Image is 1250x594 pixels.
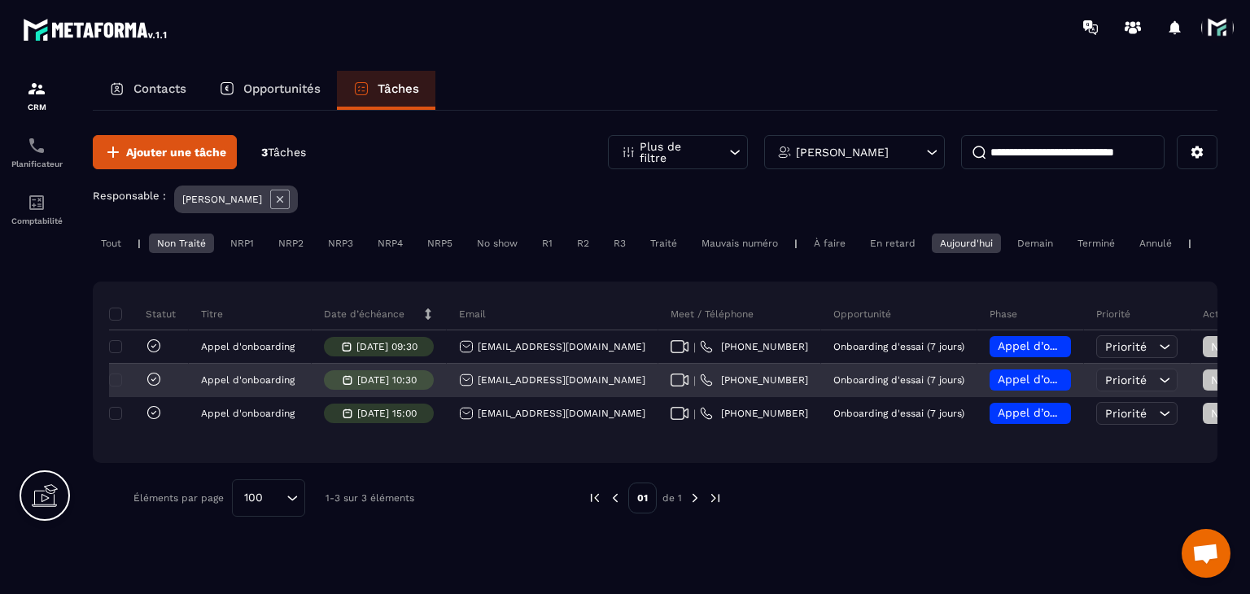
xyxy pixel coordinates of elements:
p: | [794,238,798,249]
a: Ouvrir le chat [1182,529,1230,578]
img: prev [608,491,623,505]
span: Priorité [1105,373,1147,387]
div: R3 [605,234,634,253]
a: [PHONE_NUMBER] [700,340,808,353]
p: Action [1203,308,1233,321]
p: Contacts [133,81,186,96]
button: Ajouter une tâche [93,135,237,169]
p: de 1 [662,491,682,504]
p: [DATE] 09:30 [356,341,417,352]
p: Planificateur [4,159,69,168]
a: Opportunités [203,71,337,110]
p: 1-3 sur 3 éléments [326,492,414,504]
span: Appel d’onboarding planifié [998,373,1152,386]
p: 3 [261,145,306,160]
p: | [1188,238,1191,249]
div: Terminé [1069,234,1123,253]
div: Tout [93,234,129,253]
div: NRP4 [369,234,411,253]
p: Appel d'onboarding [201,408,295,419]
span: Appel d’onboarding planifié [998,406,1152,419]
p: 01 [628,483,657,513]
p: Onboarding d'essai (7 jours) [833,374,964,386]
p: CRM [4,103,69,111]
img: prev [588,491,602,505]
p: Plus de filtre [640,141,711,164]
span: Ajouter une tâche [126,144,226,160]
div: R1 [534,234,561,253]
p: Responsable : [93,190,166,202]
div: NRP5 [419,234,461,253]
img: scheduler [27,136,46,155]
div: Search for option [232,479,305,517]
p: Meet / Téléphone [671,308,754,321]
p: Tâches [378,81,419,96]
p: Titre [201,308,223,321]
p: Onboarding d'essai (7 jours) [833,341,964,352]
p: Phase [990,308,1017,321]
a: formationformationCRM [4,67,69,124]
a: accountantaccountantComptabilité [4,181,69,238]
img: formation [27,79,46,98]
div: R2 [569,234,597,253]
p: Date d’échéance [324,308,404,321]
p: [PERSON_NAME] [796,146,889,158]
span: | [693,341,696,353]
img: next [708,491,723,505]
div: No show [469,234,526,253]
p: Priorité [1096,308,1130,321]
span: Tâches [268,146,306,159]
input: Search for option [269,489,282,507]
a: schedulerschedulerPlanificateur [4,124,69,181]
img: logo [23,15,169,44]
div: Demain [1009,234,1061,253]
p: Statut [113,308,176,321]
p: [DATE] 10:30 [357,374,417,386]
div: À faire [806,234,854,253]
div: Annulé [1131,234,1180,253]
span: Priorité [1105,407,1147,420]
p: Appel d'onboarding [201,341,295,352]
p: Comptabilité [4,216,69,225]
a: [PHONE_NUMBER] [700,373,808,387]
div: Aujourd'hui [932,234,1001,253]
a: Tâches [337,71,435,110]
a: Contacts [93,71,203,110]
div: En retard [862,234,924,253]
p: [DATE] 15:00 [357,408,417,419]
img: accountant [27,193,46,212]
p: Éléments par page [133,492,224,504]
div: NRP3 [320,234,361,253]
p: Appel d'onboarding [201,374,295,386]
span: Appel d’onboarding planifié [998,339,1152,352]
div: Non Traité [149,234,214,253]
p: Opportunité [833,308,891,321]
a: [PHONE_NUMBER] [700,407,808,420]
div: Mauvais numéro [693,234,786,253]
div: Traité [642,234,685,253]
span: | [693,374,696,387]
p: [PERSON_NAME] [182,194,262,205]
span: Priorité [1105,340,1147,353]
span: | [693,408,696,420]
p: Email [459,308,486,321]
p: Onboarding d'essai (7 jours) [833,408,964,419]
img: next [688,491,702,505]
div: NRP1 [222,234,262,253]
p: Opportunités [243,81,321,96]
span: 100 [238,489,269,507]
p: | [138,238,141,249]
div: NRP2 [270,234,312,253]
